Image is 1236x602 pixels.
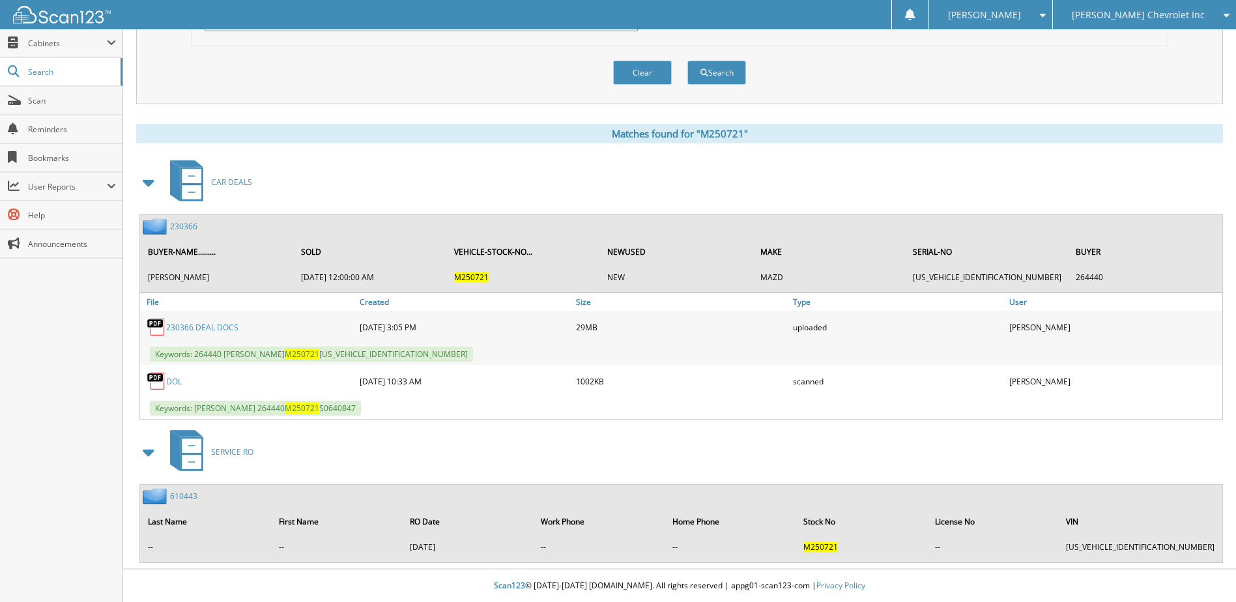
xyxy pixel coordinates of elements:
[162,156,252,208] a: CAR DEALS
[136,124,1223,143] div: Matches found for "M250721"
[295,266,446,288] td: [DATE] 12:00:00 AM
[28,210,116,221] span: Help
[141,508,271,535] th: Last Name
[28,95,116,106] span: Scan
[687,61,746,85] button: Search
[534,536,664,558] td: --
[211,177,252,188] span: CAR DEALS
[754,266,906,288] td: MAZD
[123,570,1236,602] div: © [DATE]-[DATE] [DOMAIN_NAME]. All rights reserved | appg01-scan123-com |
[28,66,114,78] span: Search
[790,293,1006,311] a: Type
[666,536,796,558] td: --
[803,541,838,552] span: M250721
[790,314,1006,340] div: uploaded
[272,508,402,535] th: First Name
[356,314,573,340] div: [DATE] 3:05 PM
[1059,508,1221,535] th: VIN
[573,368,789,394] div: 1002KB
[13,6,111,23] img: scan123-logo-white.svg
[448,238,599,265] th: VEHICLE-STOCK-NO...
[272,536,402,558] td: --
[141,238,293,265] th: BUYER-NAME.........
[147,317,166,337] img: PDF.png
[1006,314,1222,340] div: [PERSON_NAME]
[601,266,753,288] td: NEW
[150,401,361,416] span: Keywords: [PERSON_NAME] 264440 S0640847
[170,221,197,232] a: 230366
[928,508,1058,535] th: License No
[1006,293,1222,311] a: User
[211,446,253,457] span: SERVICE RO
[403,536,533,558] td: [DATE]
[140,293,356,311] a: File
[797,508,927,535] th: Stock No
[141,266,293,288] td: [PERSON_NAME]
[285,349,319,360] span: M250721
[170,491,197,502] a: 610443
[143,218,170,235] img: folder2.png
[1069,266,1221,288] td: 264440
[906,266,1068,288] td: [US_VEHICLE_IDENTIFICATION_NUMBER]
[1006,368,1222,394] div: [PERSON_NAME]
[143,488,170,504] img: folder2.png
[295,238,446,265] th: SOLD
[28,124,116,135] span: Reminders
[150,347,473,362] span: Keywords: 264440 [PERSON_NAME] [US_VEHICLE_IDENTIFICATION_NUMBER]
[166,376,182,387] a: DOL
[666,508,796,535] th: Home Phone
[613,61,672,85] button: Clear
[28,152,116,164] span: Bookmarks
[573,293,789,311] a: Size
[928,536,1058,558] td: --
[356,293,573,311] a: Created
[141,536,271,558] td: --
[28,238,116,250] span: Announcements
[1069,238,1221,265] th: BUYER
[534,508,664,535] th: Work Phone
[494,580,525,591] span: Scan123
[601,238,753,265] th: NEWUSED
[906,238,1068,265] th: SERIAL-NO
[1171,539,1236,602] iframe: Chat Widget
[28,181,107,192] span: User Reports
[285,403,319,414] span: M250721
[754,238,906,265] th: MAKE
[28,38,107,49] span: Cabinets
[166,322,238,333] a: 230366 DEAL DOCS
[403,508,533,535] th: RO Date
[162,426,253,478] a: SERVICE RO
[1059,536,1221,558] td: [US_VEHICLE_IDENTIFICATION_NUMBER]
[573,314,789,340] div: 29MB
[454,272,489,283] span: M250721
[790,368,1006,394] div: scanned
[147,371,166,391] img: PDF.png
[816,580,865,591] a: Privacy Policy
[356,368,573,394] div: [DATE] 10:33 AM
[1072,11,1205,19] span: [PERSON_NAME] Chevrolet Inc
[948,11,1021,19] span: [PERSON_NAME]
